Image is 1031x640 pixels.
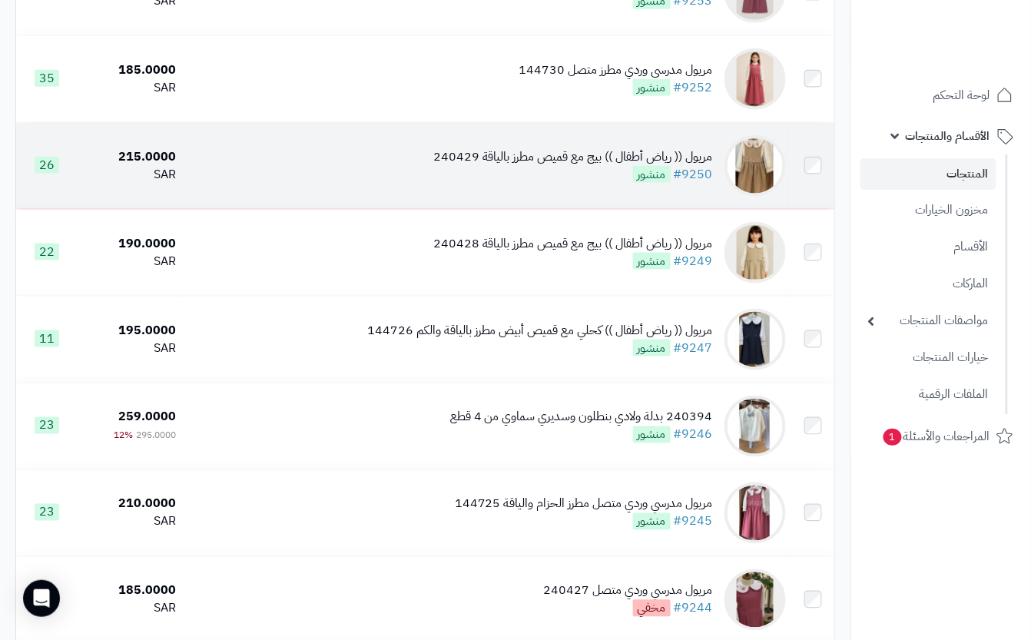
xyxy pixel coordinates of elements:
img: logo-2.png [927,34,1016,66]
div: مريول مدرسي وردي متصل 240427 [544,582,713,600]
span: 22 [35,244,59,260]
a: #9244 [674,599,713,618]
a: الملفات الرقمية [860,378,996,411]
a: الأقسام [860,230,996,264]
a: المنتجات [860,158,996,190]
div: مريول مدرسي وردي مطرز متصل 144730 [519,61,713,79]
span: 11 [35,330,59,347]
a: خيارات المنتجات [860,341,996,374]
span: 259.0000 [118,408,176,426]
a: المراجعات والأسئلة1 [860,418,1022,455]
div: 190.0000 [83,235,176,253]
span: 1 [883,429,903,446]
div: 240394 بدلة ولادي بنطلون وسديري سماوي من 4 قطع [450,409,713,426]
a: مخزون الخيارات [860,194,996,227]
img: مريول مدرسي وردي مطرز متصل 144730 [724,48,786,110]
span: منشور [633,253,671,270]
span: 295.0000 [136,429,176,443]
a: الماركات [860,267,996,300]
div: SAR [83,513,176,531]
div: 215.0000 [83,148,176,166]
span: منشور [633,79,671,96]
a: #9245 [674,512,713,531]
span: الأقسام والمنتجات [906,125,990,147]
a: مواصفات المنتجات [860,304,996,337]
div: 185.0000 [83,582,176,600]
div: مريول (( رياض أطفال )) بيج مع قميص مطرز بالياقة 240429 [433,148,713,166]
a: #9247 [674,339,713,357]
img: مريول (( رياض أطفال )) كحلي مع قميص أبيض مطرز بالياقة والكم 144726 [724,309,786,370]
img: مريول (( رياض أطفال )) بيج مع قميص مطرز بالياقة 240429 [724,135,786,197]
a: #9250 [674,165,713,184]
span: 23 [35,504,59,521]
span: منشور [633,340,671,356]
div: SAR [83,166,176,184]
img: مريول مدرسي وردي متصل مطرز الحزام والياقة 144725 [724,482,786,544]
div: مريول (( رياض أطفال )) بيج مع قميص مطرز بالياقة 240428 [433,235,713,253]
img: 240394 بدلة ولادي بنطلون وسديري سماوي من 4 قطع [724,396,786,457]
div: 195.0000 [83,322,176,340]
span: 23 [35,417,59,434]
span: 26 [35,157,59,174]
div: مريول مدرسي وردي متصل مطرز الحزام والياقة 144725 [455,496,713,513]
div: 210.0000 [83,496,176,513]
a: #9246 [674,426,713,444]
div: 185.0000 [83,61,176,79]
span: منشور [633,426,671,443]
span: لوحة التحكم [933,85,990,106]
span: المراجعات والأسئلة [882,426,990,447]
span: منشور [633,166,671,183]
img: مريول (( رياض أطفال )) بيج مع قميص مطرز بالياقة 240428 [724,222,786,284]
a: #9252 [674,78,713,97]
div: SAR [83,79,176,97]
span: منشور [633,513,671,530]
div: SAR [83,600,176,618]
img: مريول مدرسي وردي متصل 240427 [724,569,786,631]
span: مخفي [633,600,671,617]
div: مريول (( رياض أطفال )) كحلي مع قميص أبيض مطرز بالياقة والكم 144726 [367,322,713,340]
a: #9249 [674,252,713,270]
div: Open Intercom Messenger [23,580,60,617]
a: لوحة التحكم [860,77,1022,114]
div: SAR [83,340,176,357]
span: 12% [114,429,133,443]
span: 35 [35,70,59,87]
div: SAR [83,253,176,270]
